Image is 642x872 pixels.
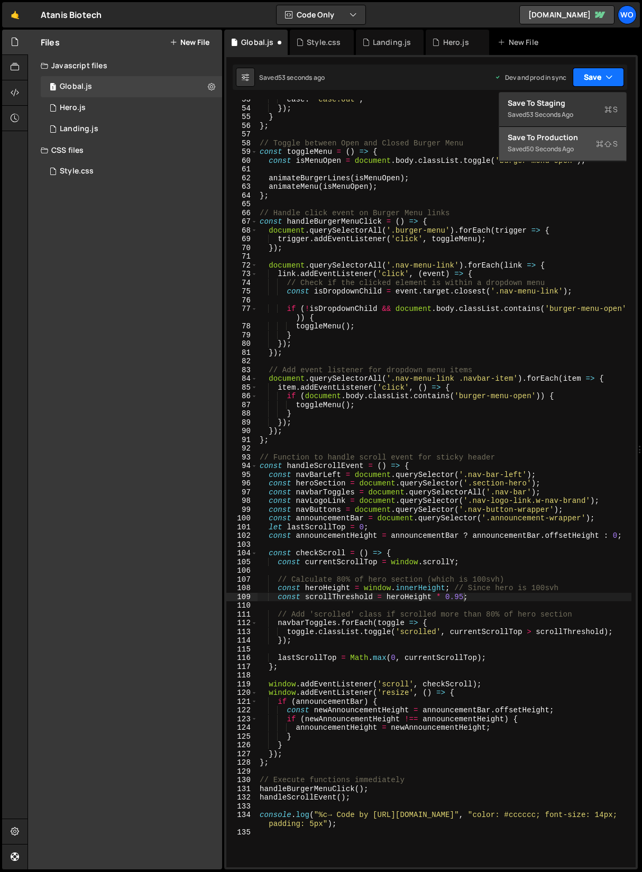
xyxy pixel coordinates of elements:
[226,566,258,575] div: 106
[226,601,258,610] div: 110
[226,122,258,131] div: 56
[226,462,258,471] div: 94
[41,118,222,140] div: 17030/46783.js
[226,113,258,122] div: 55
[226,479,258,488] div: 96
[226,392,258,401] div: 86
[226,418,258,427] div: 89
[41,97,222,118] div: 17030/48237.js
[226,444,258,453] div: 92
[226,697,258,706] div: 121
[226,610,258,619] div: 111
[226,322,258,331] div: 78
[226,279,258,288] div: 74
[2,2,28,27] a: 🤙
[41,76,222,97] div: 17030/46782.js
[226,148,258,157] div: 59
[226,348,258,357] div: 81
[226,217,258,226] div: 67
[226,436,258,445] div: 91
[226,706,258,715] div: 122
[226,793,258,802] div: 132
[226,593,258,602] div: 109
[226,506,258,515] div: 99
[226,523,258,532] div: 101
[226,104,258,113] div: 54
[226,244,258,253] div: 70
[226,374,258,383] div: 84
[508,132,618,143] div: Save to Production
[226,409,258,418] div: 88
[226,558,258,567] div: 105
[28,140,222,161] div: CSS files
[28,55,222,76] div: Javascript files
[526,144,574,153] div: 50 seconds ago
[226,130,258,139] div: 57
[226,157,258,166] div: 60
[41,161,222,182] div: 17030/46788.css
[226,575,258,584] div: 107
[226,174,258,183] div: 62
[226,453,258,462] div: 93
[226,663,258,672] div: 117
[226,305,258,322] div: 77
[60,103,86,113] div: Hero.js
[498,37,542,48] div: New File
[307,37,341,48] div: Style.css
[226,689,258,697] div: 120
[226,182,258,191] div: 63
[226,549,258,558] div: 104
[573,68,624,87] button: Save
[60,167,94,176] div: Style.css
[226,811,258,828] div: 134
[60,124,98,134] div: Landing.js
[494,73,566,82] div: Dev and prod in sync
[226,270,258,279] div: 73
[226,758,258,767] div: 128
[226,767,258,776] div: 129
[226,715,258,724] div: 123
[226,200,258,209] div: 65
[259,73,325,82] div: Saved
[226,732,258,741] div: 125
[226,584,258,593] div: 108
[226,471,258,480] div: 95
[50,84,56,92] span: 1
[596,139,618,149] span: S
[226,619,258,628] div: 112
[508,143,618,155] div: Saved
[226,139,258,148] div: 58
[226,636,258,645] div: 114
[226,514,258,523] div: 100
[508,98,618,108] div: Save to Staging
[278,73,325,82] div: 53 seconds ago
[508,108,618,121] div: Saved
[277,5,365,24] button: Code Only
[226,226,258,235] div: 68
[241,37,273,48] div: Global.js
[226,339,258,348] div: 80
[226,828,258,837] div: 135
[226,654,258,663] div: 116
[170,38,209,47] button: New File
[226,750,258,759] div: 127
[226,645,258,654] div: 115
[618,5,637,24] a: Wo
[499,127,626,161] button: Save to ProductionS Saved50 seconds ago
[226,357,258,366] div: 82
[226,401,258,410] div: 87
[41,36,60,48] h2: Files
[526,110,573,119] div: 53 seconds ago
[226,680,258,689] div: 119
[226,191,258,200] div: 64
[226,723,258,732] div: 124
[226,261,258,270] div: 72
[373,37,411,48] div: Landing.js
[226,383,258,392] div: 85
[226,497,258,506] div: 98
[226,366,258,375] div: 83
[226,802,258,811] div: 133
[226,235,258,244] div: 69
[519,5,615,24] a: [DOMAIN_NAME]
